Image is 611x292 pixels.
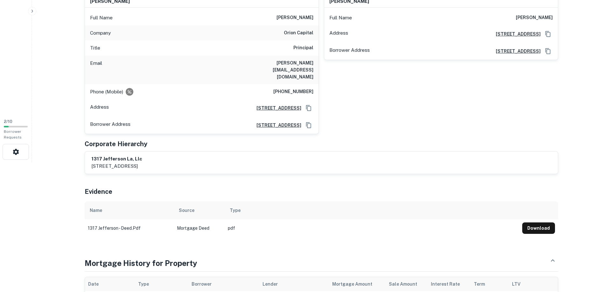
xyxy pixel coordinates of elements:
[188,277,260,291] th: Borrower
[90,207,102,214] div: Name
[491,48,541,55] a: [STREET_ADDRESS]
[90,59,102,80] p: Email
[135,277,188,291] th: Type
[259,277,329,291] th: Lender
[386,277,428,291] th: Sale Amount
[491,31,541,37] a: [STREET_ADDRESS]
[284,29,313,37] h6: orion capital
[428,277,471,291] th: Interest Rate
[90,88,123,96] p: Phone (Mobile)
[90,29,111,37] p: Company
[237,59,313,80] h6: [PERSON_NAME][EMAIL_ADDRESS][DOMAIN_NAME]
[329,46,370,56] p: Borrower Address
[85,139,147,149] h5: Corporate Hierarchy
[90,103,109,113] p: Address
[4,119,12,124] span: 2 / 10
[85,219,174,237] td: 1317 jefferson - deed.pdf
[516,14,553,22] h6: [PERSON_NAME]
[91,155,142,163] h6: 1317 jefferson la, llc
[522,222,555,234] button: Download
[509,277,527,291] th: LTV
[91,162,142,170] p: [STREET_ADDRESS]
[225,219,519,237] td: pdf
[329,14,352,22] p: Full Name
[174,201,225,219] th: Source
[329,29,348,39] p: Address
[304,120,313,130] button: Copy Address
[273,88,313,96] h6: [PHONE_NUMBER]
[85,187,112,196] h5: Evidence
[85,277,135,291] th: Date
[85,201,174,219] th: Name
[4,129,22,139] span: Borrower Requests
[293,44,313,52] h6: Principal
[179,207,194,214] div: Source
[277,14,313,22] h6: [PERSON_NAME]
[225,201,519,219] th: Type
[85,201,558,237] div: scrollable content
[174,219,225,237] td: Mortgage Deed
[90,44,100,52] p: Title
[230,207,241,214] div: Type
[579,241,611,272] iframe: Chat Widget
[126,88,133,96] div: Requests to not be contacted at this number
[543,46,553,56] button: Copy Address
[304,103,313,113] button: Copy Address
[543,29,553,39] button: Copy Address
[90,120,130,130] p: Borrower Address
[329,277,386,291] th: Mortgage Amount
[90,14,113,22] p: Full Name
[251,105,301,112] a: [STREET_ADDRESS]
[85,257,197,269] h4: Mortgage History for Property
[251,122,301,129] a: [STREET_ADDRESS]
[471,277,509,291] th: Term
